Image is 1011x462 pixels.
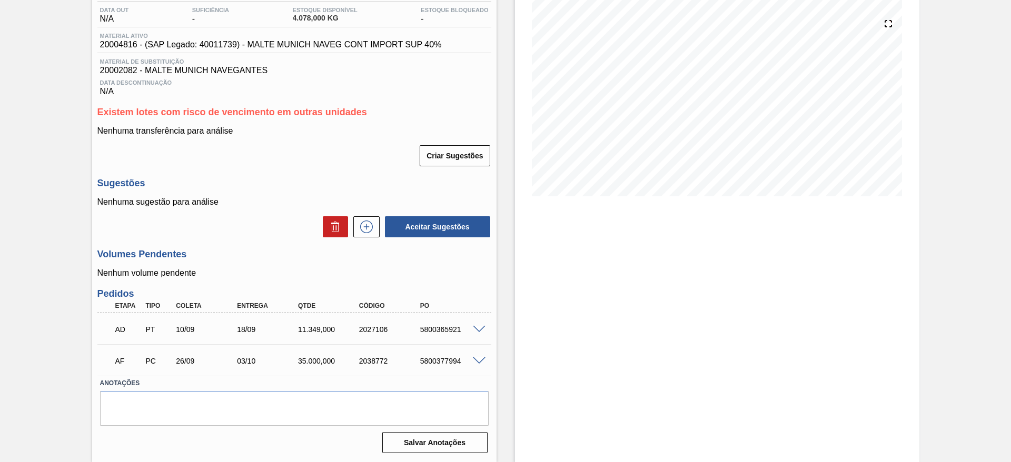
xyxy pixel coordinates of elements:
span: Material de Substituição [100,58,489,65]
div: Aguardando Descarga [113,318,144,341]
div: Aceitar Sugestões [380,215,491,238]
label: Anotações [100,376,489,391]
span: 4.078,000 KG [293,14,358,22]
span: Existem lotes com risco de vencimento em outras unidades [97,107,367,117]
div: 10/09/2025 [173,325,242,334]
div: Pedido de Compra [143,357,174,365]
div: N/A [97,75,491,96]
p: AD [115,325,142,334]
div: 11.349,000 [295,325,364,334]
div: 35.000,000 [295,357,364,365]
div: Qtde [295,302,364,309]
div: 26/09/2025 [173,357,242,365]
span: Estoque Bloqueado [421,7,488,13]
div: 18/09/2025 [234,325,303,334]
div: 2038772 [356,357,425,365]
div: Etapa [113,302,144,309]
p: Nenhum volume pendente [97,268,491,278]
span: 20004816 - (SAP Legado: 40011739) - MALTE MUNICH NAVEG CONT IMPORT SUP 40% [100,40,442,49]
div: 03/10/2025 [234,357,303,365]
div: 5800365921 [418,325,486,334]
div: Entrega [234,302,303,309]
span: Material ativo [100,33,442,39]
h3: Sugestões [97,178,491,189]
p: Nenhuma sugestão para análise [97,197,491,207]
h3: Pedidos [97,288,491,299]
div: 2027106 [356,325,425,334]
span: Estoque Disponível [293,7,358,13]
div: 5800377994 [418,357,486,365]
button: Criar Sugestões [420,145,490,166]
div: PO [418,302,486,309]
div: - [190,7,232,24]
span: Suficiência [192,7,229,13]
div: Aguardando Faturamento [113,349,144,373]
div: Coleta [173,302,242,309]
p: Nenhuma transferência para análise [97,126,491,136]
div: Tipo [143,302,174,309]
span: 20002082 - MALTE MUNICH NAVEGANTES [100,66,489,75]
span: Data Descontinuação [100,79,489,86]
span: Data out [100,7,129,13]
button: Salvar Anotações [382,432,488,453]
button: Aceitar Sugestões [385,216,490,237]
div: Código [356,302,425,309]
div: N/A [97,7,132,24]
div: Criar Sugestões [421,144,491,167]
div: - [418,7,491,24]
div: Nova sugestão [348,216,380,237]
h3: Volumes Pendentes [97,249,491,260]
div: Excluir Sugestões [318,216,348,237]
div: Pedido de Transferência [143,325,174,334]
p: AF [115,357,142,365]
